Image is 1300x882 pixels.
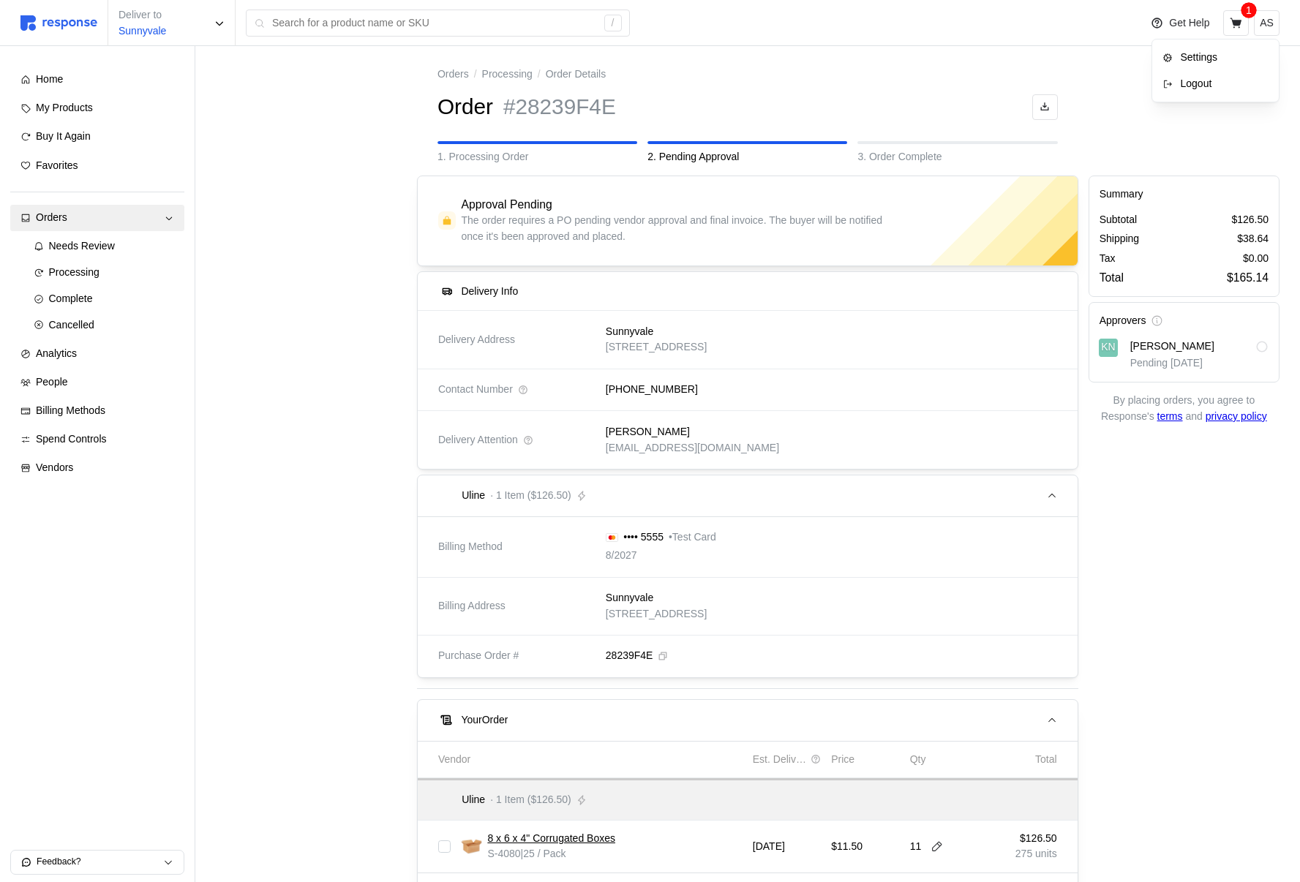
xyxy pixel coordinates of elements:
[1237,231,1269,247] p: $38.64
[647,149,847,165] p: 2. Pending Approval
[462,792,485,808] p: Uline
[1130,355,1269,372] p: Pending [DATE]
[1089,393,1280,424] p: By placing orders, you agree to Response's and
[831,839,899,855] p: $11.50
[988,831,1056,847] p: $126.50
[1100,268,1124,287] p: Total
[438,332,515,348] span: Delivery Address
[462,488,485,504] p: Uline
[753,752,808,768] p: Est. Delivery
[606,440,779,456] p: [EMAIL_ADDRESS][DOMAIN_NAME]
[10,341,184,367] a: Analytics
[461,836,482,857] img: S-4080
[910,752,926,768] p: Qty
[11,851,184,874] button: Feedback?
[1260,15,1274,31] p: AS
[36,210,159,226] div: Orders
[461,712,508,728] h5: Your Order
[10,124,184,150] a: Buy It Again
[438,648,519,664] span: Purchase Order #
[36,130,91,142] span: Buy It Again
[10,95,184,121] a: My Products
[10,426,184,453] a: Spend Controls
[1101,339,1115,355] p: KN
[753,839,821,855] p: [DATE]
[1100,251,1116,267] p: Tax
[36,73,63,85] span: Home
[23,260,184,286] a: Processing
[418,700,1078,741] button: YourOrder
[1100,186,1269,202] h5: Summary
[1246,2,1252,18] p: 1
[36,461,73,473] span: Vendors
[606,324,653,340] p: Sunnyvale
[1100,212,1137,228] p: Subtotal
[988,846,1056,862] p: 275 units
[538,67,541,83] p: /
[606,382,698,398] p: [PHONE_NUMBER]
[438,598,506,614] span: Billing Address
[1206,410,1267,422] a: privacy policy
[461,213,902,244] p: The order requires a PO pending vendor approval and final invoice. The buyer will be notified onc...
[604,15,622,32] div: /
[910,839,922,855] p: 11
[1151,39,1280,102] div: AS
[487,848,520,859] span: S-4080
[606,648,653,664] p: 28239F4E
[1157,410,1183,422] a: terms
[606,424,690,440] p: [PERSON_NAME]
[1176,50,1269,66] p: Settings
[10,67,184,93] a: Home
[23,286,184,312] a: Complete
[503,93,616,121] h1: #28239F4E
[490,792,571,808] p: · 1 Item ($126.50)
[418,475,1078,516] button: Uline· 1 Item ($126.50)
[438,382,513,398] span: Contact Number
[49,240,115,252] span: Needs Review
[606,590,653,606] p: Sunnyvale
[669,529,716,546] p: • Test Card
[606,533,619,542] img: svg%3e
[831,752,854,768] p: Price
[272,10,596,37] input: Search for a product name or SKU
[487,831,615,847] a: 8 x 6 x 4" Corrugated Boxes
[119,7,166,23] p: Deliver to
[1035,752,1057,768] p: Total
[474,67,477,83] p: /
[438,752,470,768] p: Vendor
[36,433,107,445] span: Spend Controls
[461,284,518,299] h5: Delivery Info
[1243,251,1269,267] p: $0.00
[36,376,68,388] span: People
[49,319,94,331] span: Cancelled
[482,67,533,83] a: Processing
[10,369,184,396] a: People
[10,153,184,179] a: Favorites
[119,23,166,39] p: Sunnyvale
[521,848,566,859] span: | 25 / Pack
[36,159,78,171] span: Favorites
[49,266,99,278] span: Processing
[490,488,571,504] p: · 1 Item ($126.50)
[437,67,469,83] a: Orders
[418,517,1078,677] div: Uline· 1 Item ($126.50)
[1100,313,1146,328] h5: Approvers
[1254,10,1280,36] button: AS
[36,347,77,359] span: Analytics
[546,67,606,83] p: Order Details
[1169,15,1209,31] p: Get Help
[623,529,664,546] p: •••• 5555
[20,15,97,31] img: svg%3e
[1142,10,1218,37] button: Get Help
[37,856,163,869] p: Feedback?
[1227,268,1269,287] p: $165.14
[1231,212,1269,228] p: $126.50
[23,312,184,339] a: Cancelled
[10,398,184,424] a: Billing Methods
[1130,339,1214,355] p: [PERSON_NAME]
[36,404,105,416] span: Billing Methods
[49,293,93,304] span: Complete
[10,205,184,231] a: Orders
[606,339,707,355] p: [STREET_ADDRESS]
[1100,231,1140,247] p: Shipping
